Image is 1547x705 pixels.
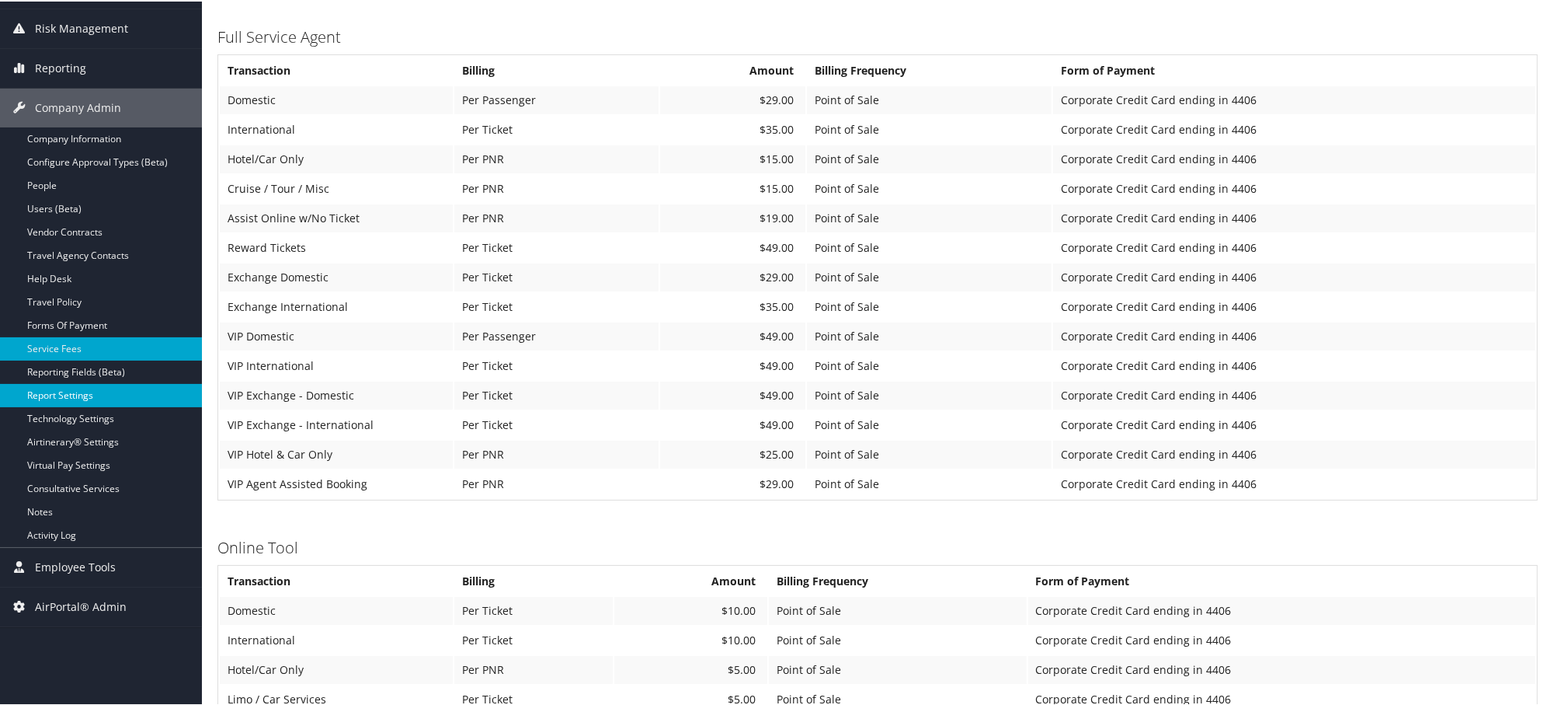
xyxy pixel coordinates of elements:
td: Point of Sale [807,85,1052,113]
td: $10.00 [614,625,767,653]
td: Point of Sale [807,410,1052,438]
td: Corporate Credit Card ending in 4406 [1053,173,1535,201]
td: Point of Sale [769,654,1026,682]
td: Reward Tickets [220,232,453,260]
th: Billing [454,566,613,594]
td: Corporate Credit Card ending in 4406 [1053,380,1535,408]
h3: Online Tool [217,536,1538,557]
td: Point of Sale [769,625,1026,653]
td: Point of Sale [807,439,1052,467]
td: International [220,625,453,653]
h3: Full Service Agent [217,25,1538,47]
td: Corporate Credit Card ending in 4406 [1053,410,1535,438]
td: Point of Sale [807,291,1052,319]
td: Hotel/Car Only [220,654,453,682]
td: Assist Online w/No Ticket [220,203,453,231]
td: Point of Sale [807,114,1052,142]
td: Per Ticket [454,291,659,319]
td: Per Ticket [454,114,659,142]
td: Point of Sale [769,595,1026,623]
td: Per Ticket [454,262,659,290]
td: Point of Sale [807,321,1052,349]
td: $25.00 [660,439,805,467]
td: Exchange Domestic [220,262,453,290]
th: Transaction [220,566,453,594]
td: Corporate Credit Card ending in 4406 [1053,439,1535,467]
td: VIP Exchange - International [220,410,453,438]
td: Corporate Credit Card ending in 4406 [1028,595,1535,623]
td: $35.00 [660,291,805,319]
td: Corporate Credit Card ending in 4406 [1053,144,1535,172]
td: $15.00 [660,144,805,172]
td: Per Ticket [454,595,613,623]
td: Corporate Credit Card ending in 4406 [1053,232,1535,260]
td: Per PNR [454,654,613,682]
td: Corporate Credit Card ending in 4406 [1053,351,1535,379]
td: VIP International [220,351,453,379]
th: Amount [660,55,805,83]
td: $49.00 [660,321,805,349]
td: Corporate Credit Card ending in 4406 [1053,85,1535,113]
td: $49.00 [660,380,805,408]
td: Per Passenger [454,85,659,113]
td: International [220,114,453,142]
td: Corporate Credit Card ending in 4406 [1028,625,1535,653]
td: Per Ticket [454,625,613,653]
th: Billing Frequency [807,55,1052,83]
th: Billing [454,55,659,83]
td: $49.00 [660,232,805,260]
td: Per PNR [454,439,659,467]
td: $49.00 [660,351,805,379]
th: Form of Payment [1053,55,1535,83]
td: Corporate Credit Card ending in 4406 [1028,654,1535,682]
th: Billing Frequency [769,566,1026,594]
th: Form of Payment [1028,566,1535,594]
th: Transaction [220,55,453,83]
th: Amount [614,566,767,594]
span: AirPortal® Admin [35,586,127,625]
td: Point of Sale [807,262,1052,290]
td: Point of Sale [807,469,1052,497]
td: Per PNR [454,469,659,497]
td: $15.00 [660,173,805,201]
td: Corporate Credit Card ending in 4406 [1053,321,1535,349]
td: $29.00 [660,262,805,290]
td: Exchange International [220,291,453,319]
td: Corporate Credit Card ending in 4406 [1053,291,1535,319]
td: VIP Exchange - Domestic [220,380,453,408]
td: $49.00 [660,410,805,438]
td: Point of Sale [807,232,1052,260]
td: Point of Sale [807,380,1052,408]
td: Per PNR [454,203,659,231]
td: Point of Sale [807,173,1052,201]
td: Corporate Credit Card ending in 4406 [1053,203,1535,231]
td: VIP Hotel & Car Only [220,439,453,467]
td: $29.00 [660,469,805,497]
td: Corporate Credit Card ending in 4406 [1053,262,1535,290]
td: Domestic [220,595,453,623]
td: Per Ticket [454,232,659,260]
td: Point of Sale [807,203,1052,231]
td: $19.00 [660,203,805,231]
td: Point of Sale [807,351,1052,379]
td: $35.00 [660,114,805,142]
span: Reporting [35,47,86,86]
td: $29.00 [660,85,805,113]
td: Per Ticket [454,351,659,379]
td: VIP Domestic [220,321,453,349]
td: $5.00 [614,654,767,682]
span: Risk Management [35,8,128,47]
span: Company Admin [35,87,121,126]
td: Per Ticket [454,380,659,408]
td: Per Ticket [454,410,659,438]
td: Per Passenger [454,321,659,349]
td: Per PNR [454,144,659,172]
td: Point of Sale [807,144,1052,172]
td: Domestic [220,85,453,113]
td: VIP Agent Assisted Booking [220,469,453,497]
span: Employee Tools [35,546,116,585]
td: Cruise / Tour / Misc [220,173,453,201]
td: Corporate Credit Card ending in 4406 [1053,469,1535,497]
td: Hotel/Car Only [220,144,453,172]
td: Per PNR [454,173,659,201]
